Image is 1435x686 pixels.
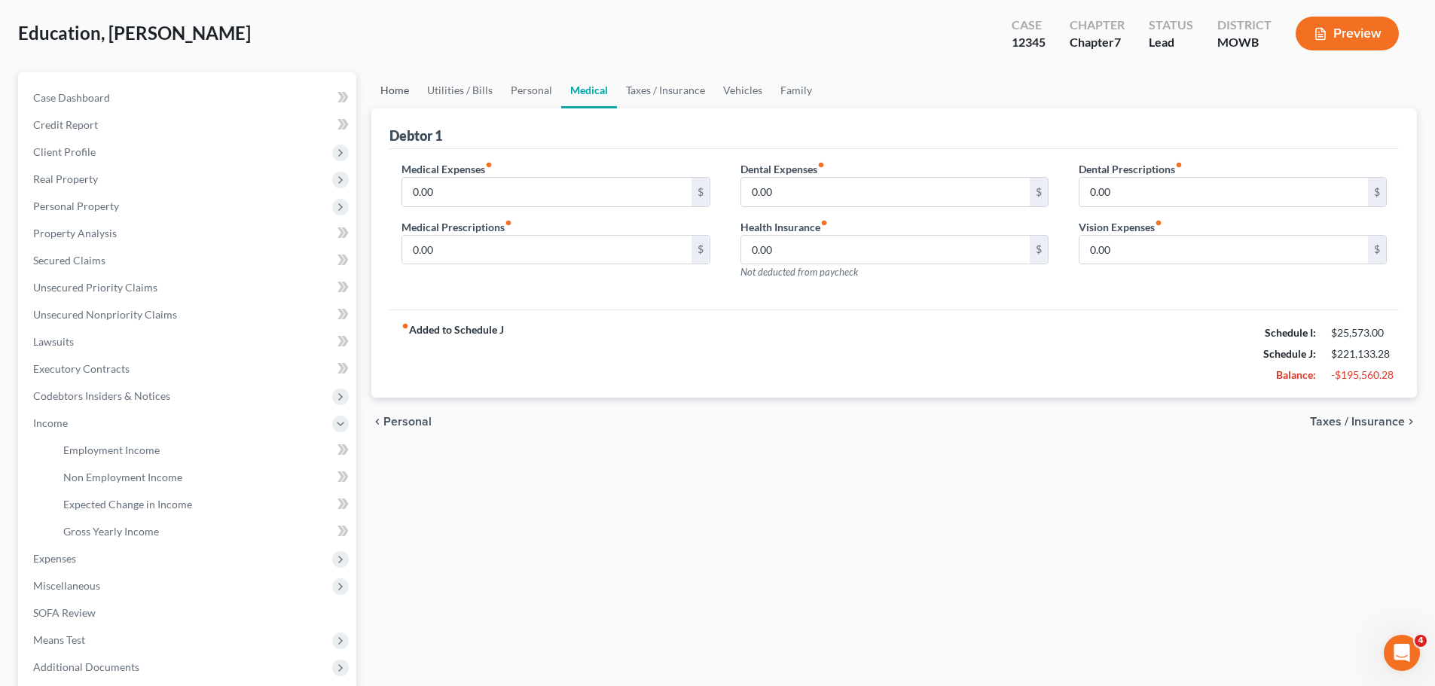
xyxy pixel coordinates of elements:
span: Secured Claims [33,254,105,267]
span: Means Test [33,633,85,646]
i: fiber_manual_record [1155,219,1162,227]
span: Additional Documents [33,660,139,673]
span: Non Employment Income [63,471,182,483]
strong: Balance: [1276,368,1316,381]
a: Employment Income [51,437,356,464]
iframe: Intercom live chat [1384,635,1420,671]
input: -- [402,178,691,206]
label: Medical Prescriptions [401,219,512,235]
i: fiber_manual_record [401,322,409,330]
strong: Schedule J: [1263,347,1316,360]
div: $25,573.00 [1331,325,1387,340]
span: Unsecured Nonpriority Claims [33,308,177,321]
div: $ [1030,236,1048,264]
div: Chapter [1070,17,1125,34]
div: Chapter [1070,34,1125,51]
span: Employment Income [63,444,160,456]
span: Expenses [33,552,76,565]
span: Taxes / Insurance [1310,416,1405,428]
div: $ [1368,178,1386,206]
a: Gross Yearly Income [51,518,356,545]
span: Unsecured Priority Claims [33,281,157,294]
a: Vehicles [714,72,771,108]
div: MOWB [1217,34,1272,51]
i: chevron_right [1405,416,1417,428]
input: -- [1079,178,1368,206]
span: Real Property [33,172,98,185]
strong: Schedule I: [1265,326,1316,339]
span: Not deducted from paycheck [740,266,858,278]
span: Credit Report [33,118,98,131]
a: SOFA Review [21,599,356,627]
div: $221,133.28 [1331,346,1387,361]
a: Secured Claims [21,247,356,274]
span: 4 [1415,635,1427,647]
span: Miscellaneous [33,579,100,592]
a: Credit Report [21,111,356,139]
div: -$195,560.28 [1331,367,1387,383]
div: $ [692,236,710,264]
label: Health Insurance [740,219,828,235]
button: Preview [1296,17,1399,50]
span: Codebtors Insiders & Notices [33,389,170,402]
span: Case Dashboard [33,91,110,104]
span: Expected Change in Income [63,498,192,511]
span: Personal [383,416,432,428]
span: Client Profile [33,145,96,158]
label: Dental Expenses [740,161,825,177]
input: -- [741,178,1030,206]
a: Lawsuits [21,328,356,355]
i: fiber_manual_record [820,219,828,227]
i: fiber_manual_record [817,161,825,169]
input: -- [402,236,691,264]
span: Personal Property [33,200,119,212]
i: fiber_manual_record [505,219,512,227]
span: SOFA Review [33,606,96,619]
div: $ [1368,236,1386,264]
input: -- [1079,236,1368,264]
i: fiber_manual_record [485,161,493,169]
i: fiber_manual_record [1175,161,1183,169]
div: $ [692,178,710,206]
span: 7 [1114,35,1121,49]
div: Lead [1149,34,1193,51]
label: Medical Expenses [401,161,493,177]
i: chevron_left [371,416,383,428]
span: Income [33,416,68,429]
a: Medical [561,72,617,108]
a: Utilities / Bills [418,72,502,108]
div: $ [1030,178,1048,206]
span: Executory Contracts [33,362,130,375]
div: District [1217,17,1272,34]
a: Unsecured Priority Claims [21,274,356,301]
div: 12345 [1012,34,1046,51]
input: -- [741,236,1030,264]
a: Non Employment Income [51,464,356,491]
a: Case Dashboard [21,84,356,111]
div: Status [1149,17,1193,34]
span: Lawsuits [33,335,74,348]
a: Expected Change in Income [51,491,356,518]
a: Unsecured Nonpriority Claims [21,301,356,328]
a: Executory Contracts [21,355,356,383]
span: Gross Yearly Income [63,525,159,538]
span: Education, [PERSON_NAME] [18,22,251,44]
span: Property Analysis [33,227,117,239]
a: Home [371,72,418,108]
div: Case [1012,17,1046,34]
button: chevron_left Personal [371,416,432,428]
a: Personal [502,72,561,108]
label: Dental Prescriptions [1079,161,1183,177]
a: Property Analysis [21,220,356,247]
label: Vision Expenses [1079,219,1162,235]
strong: Added to Schedule J [401,322,504,386]
a: Taxes / Insurance [617,72,714,108]
a: Family [771,72,821,108]
div: Debtor 1 [389,127,442,145]
button: Taxes / Insurance chevron_right [1310,416,1417,428]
